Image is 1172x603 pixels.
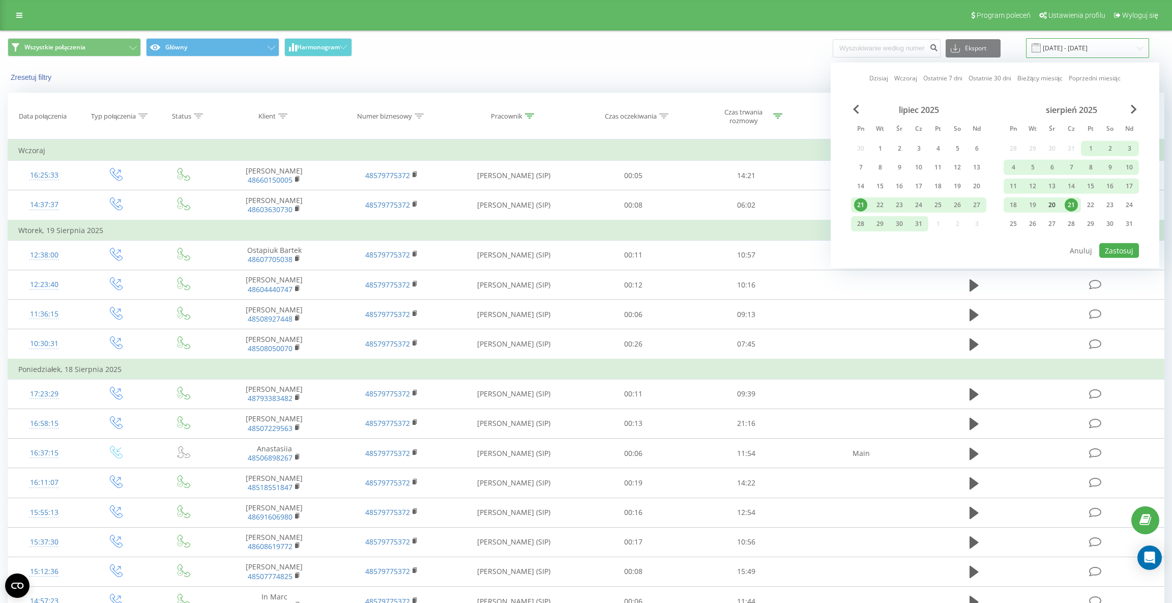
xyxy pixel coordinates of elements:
[851,197,870,213] div: pon 21 lip 2025
[1007,217,1020,231] div: 25
[450,240,577,270] td: [PERSON_NAME] (SIP)
[1084,142,1097,155] div: 1
[690,270,803,300] td: 10:16
[18,334,70,354] div: 10:30:31
[967,141,986,156] div: ndz 6 lip 2025
[893,180,906,193] div: 16
[1081,141,1100,156] div: pt 1 sie 2025
[1065,198,1078,212] div: 21
[893,198,906,212] div: 23
[1045,217,1059,231] div: 27
[248,541,292,551] a: 48608619772
[890,216,909,232] div: śr 30 lip 2025
[690,300,803,329] td: 09:13
[357,112,412,121] div: Numer biznesowy
[911,122,926,137] abbr: czwartek
[1023,179,1042,194] div: wt 12 sie 2025
[450,190,577,220] td: [PERSON_NAME] (SIP)
[690,379,803,409] td: 09:39
[951,161,964,174] div: 12
[577,379,690,409] td: 00:11
[8,220,1164,241] td: Wtorek, 19 Sierpnia 2025
[248,571,292,581] a: 48507774825
[970,198,983,212] div: 27
[1100,216,1120,232] div: sob 30 sie 2025
[577,300,690,329] td: 00:06
[297,44,340,51] span: Harmonogram
[931,180,945,193] div: 18
[928,197,948,213] div: pt 25 lip 2025
[977,11,1031,19] span: Program poleceń
[450,270,577,300] td: [PERSON_NAME] (SIP)
[948,197,967,213] div: sob 26 lip 2025
[1062,216,1081,232] div: czw 28 sie 2025
[18,384,70,404] div: 17:23:29
[365,418,410,428] a: 48579775372
[1081,216,1100,232] div: pt 29 sie 2025
[948,141,967,156] div: sob 5 lip 2025
[577,498,690,527] td: 00:16
[690,557,803,586] td: 15:49
[450,409,577,438] td: [PERSON_NAME] (SIP)
[605,112,657,121] div: Czas oczekiwania
[1103,142,1117,155] div: 2
[870,179,890,194] div: wt 15 lip 2025
[1062,179,1081,194] div: czw 14 sie 2025
[1084,198,1097,212] div: 22
[851,216,870,232] div: pon 28 lip 2025
[851,179,870,194] div: pon 14 lip 2025
[1065,217,1078,231] div: 28
[1004,160,1023,175] div: pon 4 sie 2025
[18,165,70,185] div: 16:25:33
[909,216,928,232] div: czw 31 lip 2025
[1137,545,1162,570] div: Open Intercom Messenger
[365,250,410,260] a: 48579775372
[909,160,928,175] div: czw 10 lip 2025
[18,275,70,295] div: 12:23:40
[970,180,983,193] div: 20
[912,180,925,193] div: 17
[1084,180,1097,193] div: 15
[690,240,803,270] td: 10:57
[873,198,887,212] div: 22
[950,122,965,137] abbr: sobota
[248,482,292,492] a: 48518551847
[873,217,887,231] div: 29
[18,414,70,434] div: 16:58:15
[216,329,333,359] td: [PERSON_NAME]
[1064,243,1098,258] button: Anuluj
[248,512,292,522] a: 48691606980
[1007,198,1020,212] div: 18
[18,532,70,552] div: 15:37:30
[854,198,867,212] div: 21
[577,240,690,270] td: 00:11
[1004,216,1023,232] div: pon 25 sie 2025
[18,304,70,324] div: 11:36:15
[365,389,410,398] a: 48579775372
[928,179,948,194] div: pt 18 lip 2025
[365,200,410,210] a: 48579775372
[946,39,1001,58] button: Eksport
[873,161,887,174] div: 8
[928,141,948,156] div: pt 4 lip 2025
[258,112,276,121] div: Klient
[893,217,906,231] div: 30
[912,217,925,231] div: 31
[969,73,1011,83] a: Ostatnie 30 dni
[890,179,909,194] div: śr 16 lip 2025
[1120,160,1139,175] div: ndz 10 sie 2025
[833,39,941,58] input: Wyszukiwanie według numeru
[577,409,690,438] td: 00:13
[1026,161,1039,174] div: 5
[1083,122,1098,137] abbr: piątek
[172,112,191,121] div: Status
[365,537,410,547] a: 48579775372
[690,498,803,527] td: 12:54
[1065,180,1078,193] div: 14
[873,180,887,193] div: 15
[18,245,70,265] div: 12:38:00
[870,197,890,213] div: wt 22 lip 2025
[1044,122,1060,137] abbr: środa
[951,180,964,193] div: 19
[1023,197,1042,213] div: wt 19 sie 2025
